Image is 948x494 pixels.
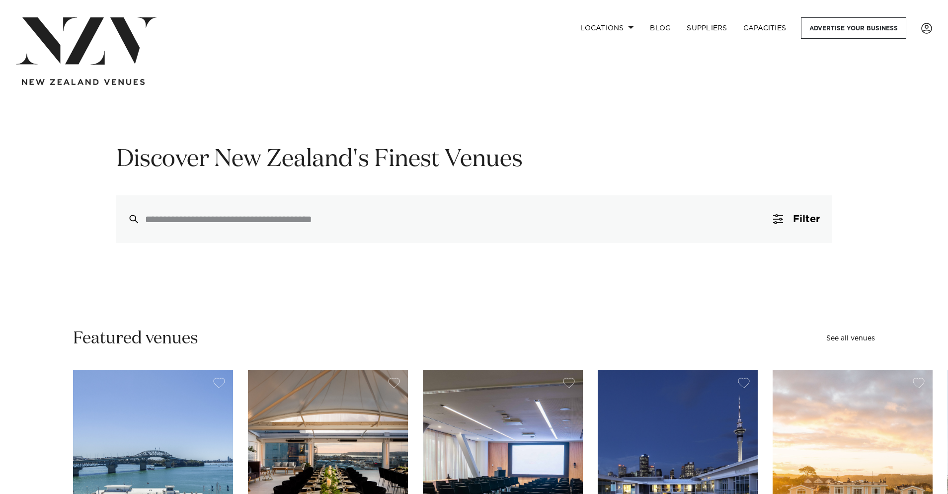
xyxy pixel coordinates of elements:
h2: Featured venues [73,328,198,350]
a: See all venues [826,335,875,342]
h1: Discover New Zealand's Finest Venues [116,144,832,175]
img: nzv-logo.png [16,17,157,65]
button: Filter [761,195,832,243]
a: Advertise your business [801,17,906,39]
a: Locations [572,17,642,39]
img: new-zealand-venues-text.png [22,79,145,85]
a: SUPPLIERS [679,17,735,39]
a: BLOG [642,17,679,39]
a: Capacities [735,17,794,39]
span: Filter [793,214,820,224]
